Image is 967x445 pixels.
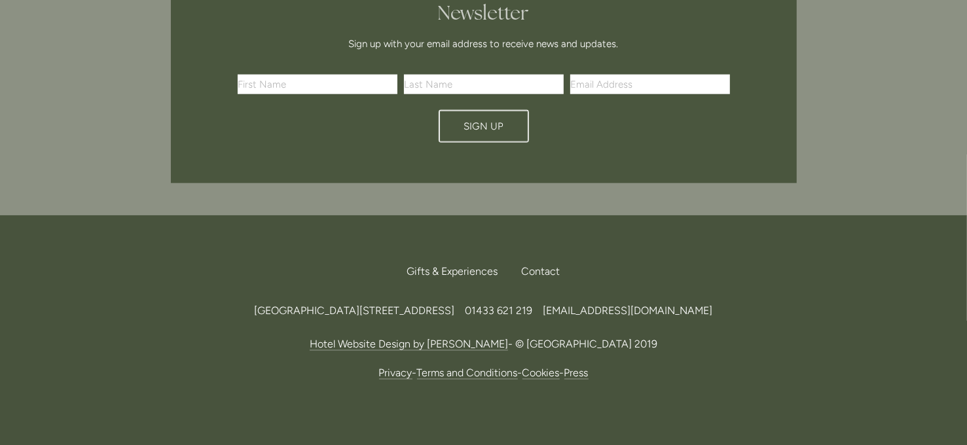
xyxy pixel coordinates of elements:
p: Sign up with your email address to receive news and updates. [242,36,725,52]
a: Privacy [379,366,412,380]
p: - - - [171,364,797,382]
h2: Newsletter [242,1,725,25]
a: Hotel Website Design by [PERSON_NAME] [310,338,508,351]
span: 01433 621 219 [465,304,533,317]
a: Gifts & Experiences [407,257,509,286]
p: - © [GEOGRAPHIC_DATA] 2019 [171,335,797,353]
span: Sign Up [464,120,503,132]
a: Terms and Conditions [417,366,518,380]
a: Press [564,366,589,380]
input: First Name [238,75,397,94]
a: Cookies [522,366,560,380]
span: Gifts & Experiences [407,265,498,277]
div: Contact [511,257,560,286]
input: Email Address [570,75,730,94]
span: [GEOGRAPHIC_DATA][STREET_ADDRESS] [255,304,455,317]
button: Sign Up [439,110,529,143]
input: Last Name [404,75,564,94]
a: [EMAIL_ADDRESS][DOMAIN_NAME] [543,304,713,317]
